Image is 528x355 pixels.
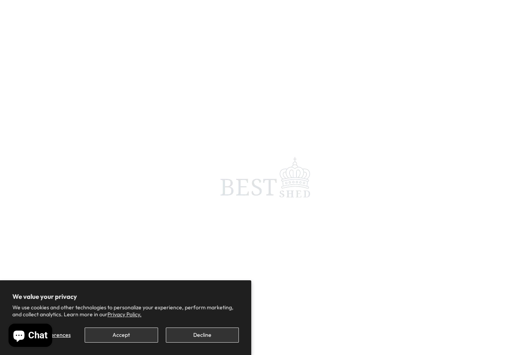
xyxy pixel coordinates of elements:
button: Accept [85,328,158,343]
a: Privacy Policy. [107,311,141,318]
inbox-online-store-chat: Shopify online store chat [6,324,55,349]
h2: We value your privacy [12,293,239,300]
button: Decline [166,328,239,343]
p: We use cookies and other technologies to personalize your experience, perform marketing, and coll... [12,304,239,318]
